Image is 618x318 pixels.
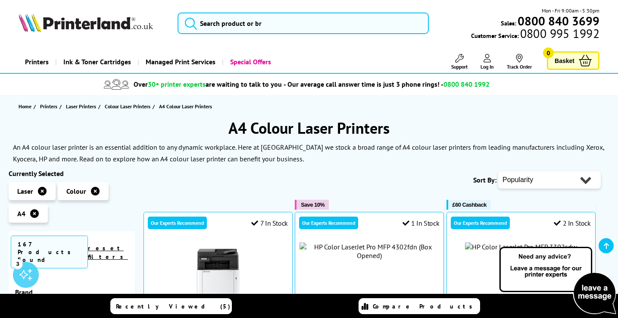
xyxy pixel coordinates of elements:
[300,251,439,260] a: HP Color LaserJet Pro MFP 4302fdn (Box Opened)
[178,13,429,34] input: Search product or br
[105,102,153,111] a: Colour Laser Printers
[11,236,88,268] span: 167 Products Found
[473,176,496,184] span: Sort By:
[373,302,477,310] span: Compare Products
[159,103,212,110] span: A4 Colour Laser Printers
[451,217,510,229] div: Our Experts Recommend
[19,13,167,34] a: Printerland Logo
[13,143,604,163] p: An A4 colour laser printer is an essential addition to any dynamic workplace. Here at [GEOGRAPHIC...
[105,102,150,111] span: Colour Laser Printers
[66,187,86,195] span: Colour
[554,219,591,227] div: 2 In Stock
[134,80,282,88] span: Over are waiting to talk to you
[453,202,487,208] span: £60 Cashback
[451,63,468,70] span: Support
[481,63,494,70] span: Log In
[66,102,98,111] a: Laser Printers
[251,219,288,227] div: 7 In Stock
[359,298,480,314] a: Compare Products
[148,80,206,88] span: 30+ printer experts
[55,51,137,73] a: Ink & Toner Cartridges
[518,13,599,29] b: 0800 840 3699
[451,54,468,70] a: Support
[17,187,33,195] span: Laser
[543,47,554,58] span: 0
[301,202,325,208] span: Save 10%
[555,55,574,66] span: Basket
[481,54,494,70] a: Log In
[547,51,599,70] a: Basket 0
[222,51,278,73] a: Special Offers
[13,259,22,268] div: 3
[443,80,490,88] span: 0800 840 1992
[19,51,55,73] a: Printers
[19,102,34,111] a: Home
[507,54,532,70] a: Track Order
[116,302,231,310] span: Recently Viewed (5)
[40,102,57,111] span: Printers
[403,219,440,227] div: 1 In Stock
[299,217,358,229] div: Our Experts Recommend
[497,246,618,316] img: Open Live Chat window
[516,17,599,25] a: 0800 840 3699
[110,298,232,314] a: Recently Viewed (5)
[519,29,599,38] span: 0800 995 1992
[542,6,599,15] span: Mon - Fri 9:00am - 5:30pm
[471,29,599,40] span: Customer Service:
[284,80,490,88] span: - Our average call answer time is just 3 phone rings! -
[465,242,577,251] img: HP Color LaserJet Pro MFP 3302sdw
[446,200,491,210] button: £60 Cashback
[148,217,207,229] div: Our Experts Recommend
[88,244,128,261] a: reset filters
[9,169,135,178] div: Currently Selected
[15,288,128,296] div: Brand
[9,118,609,138] h1: A4 Colour Laser Printers
[17,209,25,218] span: A4
[19,13,153,32] img: Printerland Logo
[40,102,59,111] a: Printers
[300,242,439,260] img: HP Color LaserJet Pro MFP 4302fdn (Box Opened)
[137,51,222,73] a: Managed Print Services
[295,200,329,210] button: Save 10%
[186,242,250,307] img: Kyocera ECOSYS MA2101cwfx
[66,102,96,111] span: Laser Printers
[501,19,516,27] span: Sales:
[63,51,131,73] span: Ink & Toner Cartridges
